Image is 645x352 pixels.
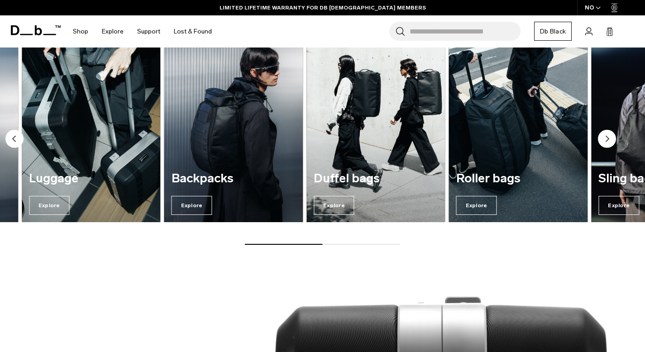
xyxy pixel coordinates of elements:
[598,130,616,150] button: Next slide
[598,196,639,215] span: Explore
[29,172,153,186] h3: Luggage
[22,35,161,222] div: 2 / 7
[314,172,438,186] h3: Duffel bags
[449,35,588,222] a: Roller bags Explore
[534,22,572,41] a: Db Black
[172,196,212,215] span: Explore
[449,35,588,222] div: 5 / 7
[22,35,161,222] a: Luggage Explore
[306,35,445,222] div: 4 / 7
[137,15,160,48] a: Support
[164,35,303,222] a: Backpacks Explore
[174,15,212,48] a: Lost & Found
[102,15,124,48] a: Explore
[314,196,354,215] span: Explore
[306,35,445,222] a: Duffel bags Explore
[456,172,581,186] h3: Roller bags
[220,4,426,12] a: LIMITED LIFETIME WARRANTY FOR DB [DEMOGRAPHIC_DATA] MEMBERS
[29,196,70,215] span: Explore
[5,130,24,150] button: Previous slide
[164,35,303,222] div: 3 / 7
[172,172,296,186] h3: Backpacks
[66,15,219,48] nav: Main Navigation
[73,15,88,48] a: Shop
[456,196,497,215] span: Explore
